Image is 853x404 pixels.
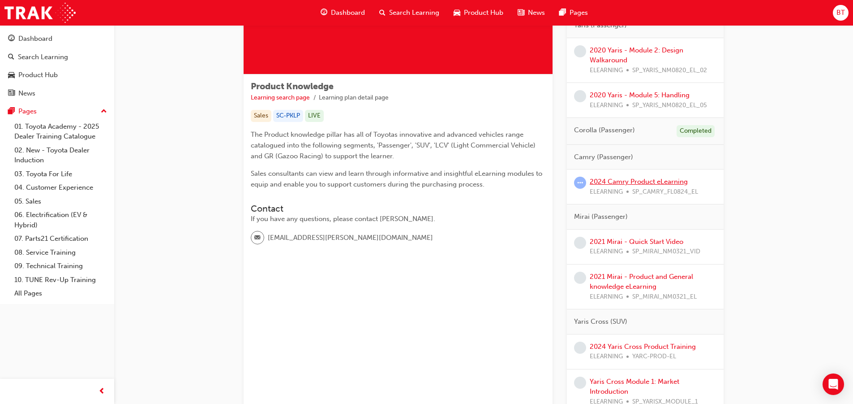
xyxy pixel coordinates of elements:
span: Mirai (Passenger) [574,212,628,222]
span: learningRecordVerb_NONE-icon [574,377,586,389]
a: car-iconProduct Hub [446,4,510,22]
div: Search Learning [18,52,68,62]
span: Pages [570,8,588,18]
a: 2021 Mirai - Quick Start Video [590,238,683,246]
span: search-icon [379,7,386,18]
span: email-icon [254,232,261,244]
span: learningRecordVerb_ATTEMPT-icon [574,177,586,189]
span: BT [836,8,845,18]
img: Trak [4,3,76,23]
a: 2020 Yaris - Module 5: Handling [590,91,690,99]
a: 2024 Yaris Cross Product Training [590,343,696,351]
a: Search Learning [4,49,111,65]
div: LIVE [305,110,324,122]
span: SP_YARIS_NM0820_EL_05 [632,100,707,111]
span: ELEARNING [590,187,623,197]
span: ELEARNING [590,247,623,257]
button: BT [833,5,849,21]
a: 01. Toyota Academy - 2025 Dealer Training Catalogue [11,120,111,143]
a: News [4,85,111,102]
button: Pages [4,103,111,120]
a: 05. Sales [11,195,111,209]
a: 03. Toyota For Life [11,167,111,181]
span: Corolla (Passenger) [574,125,635,135]
span: SP_CAMRY_FL0824_EL [632,187,698,197]
li: Learning plan detail page [319,93,389,103]
a: 2024 Camry Product eLearning [590,178,688,186]
a: 06. Electrification (EV & Hybrid) [11,208,111,232]
a: Dashboard [4,30,111,47]
span: ELEARNING [590,65,623,76]
a: 07. Parts21 Certification [11,232,111,246]
div: Open Intercom Messenger [823,374,844,395]
h3: Contact [251,204,545,214]
span: The Product knowledge pillar has all of Toyotas innovative and advanced vehicles range catalogued... [251,130,537,160]
a: search-iconSearch Learning [372,4,446,22]
a: 10. TUNE Rev-Up Training [11,273,111,287]
span: up-icon [101,106,107,117]
div: Product Hub [18,70,58,80]
span: pages-icon [8,108,15,116]
span: car-icon [454,7,460,18]
a: 2021 Mirai - Product and General knowledge eLearning [590,273,693,291]
span: Yaris Cross (SUV) [574,317,627,327]
div: If you have any questions, please contact [PERSON_NAME]. [251,214,545,224]
div: Pages [18,106,37,117]
div: Dashboard [18,34,52,44]
a: 09. Technical Training [11,259,111,273]
a: All Pages [11,287,111,300]
span: SP_MIRAI_NM0321_EL [632,292,697,302]
span: [EMAIL_ADDRESS][PERSON_NAME][DOMAIN_NAME] [268,233,433,243]
a: 2020 Yaris - Module 2: Design Walkaround [590,46,683,65]
a: 04. Customer Experience [11,181,111,195]
span: Product Knowledge [251,81,334,91]
span: News [528,8,545,18]
a: news-iconNews [510,4,552,22]
span: learningRecordVerb_NONE-icon [574,45,586,57]
span: Camry (Passenger) [574,152,633,162]
div: Sales [251,110,271,122]
span: guage-icon [321,7,327,18]
span: pages-icon [559,7,566,18]
a: guage-iconDashboard [313,4,372,22]
span: SP_YARIS_NM0820_EL_02 [632,65,707,76]
a: Learning search page [251,94,310,101]
a: 08. Service Training [11,246,111,260]
span: ELEARNING [590,292,623,302]
a: 02. New - Toyota Dealer Induction [11,143,111,167]
span: search-icon [8,53,14,61]
span: prev-icon [99,386,105,397]
span: learningRecordVerb_NONE-icon [574,272,586,284]
span: Search Learning [389,8,439,18]
span: guage-icon [8,35,15,43]
a: pages-iconPages [552,4,595,22]
span: Sales consultants can view and learn through informative and insightful eLearning modules to equi... [251,169,544,188]
span: Product Hub [464,8,503,18]
a: Product Hub [4,67,111,83]
span: learningRecordVerb_NONE-icon [574,237,586,249]
a: Yaris Cross Module 1: Market Introduction [590,378,679,396]
span: SP_MIRAI_NM0321_VID [632,247,700,257]
button: DashboardSearch LearningProduct HubNews [4,29,111,103]
span: news-icon [518,7,524,18]
span: learningRecordVerb_NONE-icon [574,90,586,102]
span: news-icon [8,90,15,98]
span: ELEARNING [590,352,623,362]
span: learningRecordVerb_NONE-icon [574,342,586,354]
div: SC-PKLP [273,110,303,122]
span: YARC-PROD-EL [632,352,676,362]
div: Completed [677,125,715,137]
span: ELEARNING [590,100,623,111]
span: Dashboard [331,8,365,18]
div: News [18,88,35,99]
span: car-icon [8,71,15,79]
